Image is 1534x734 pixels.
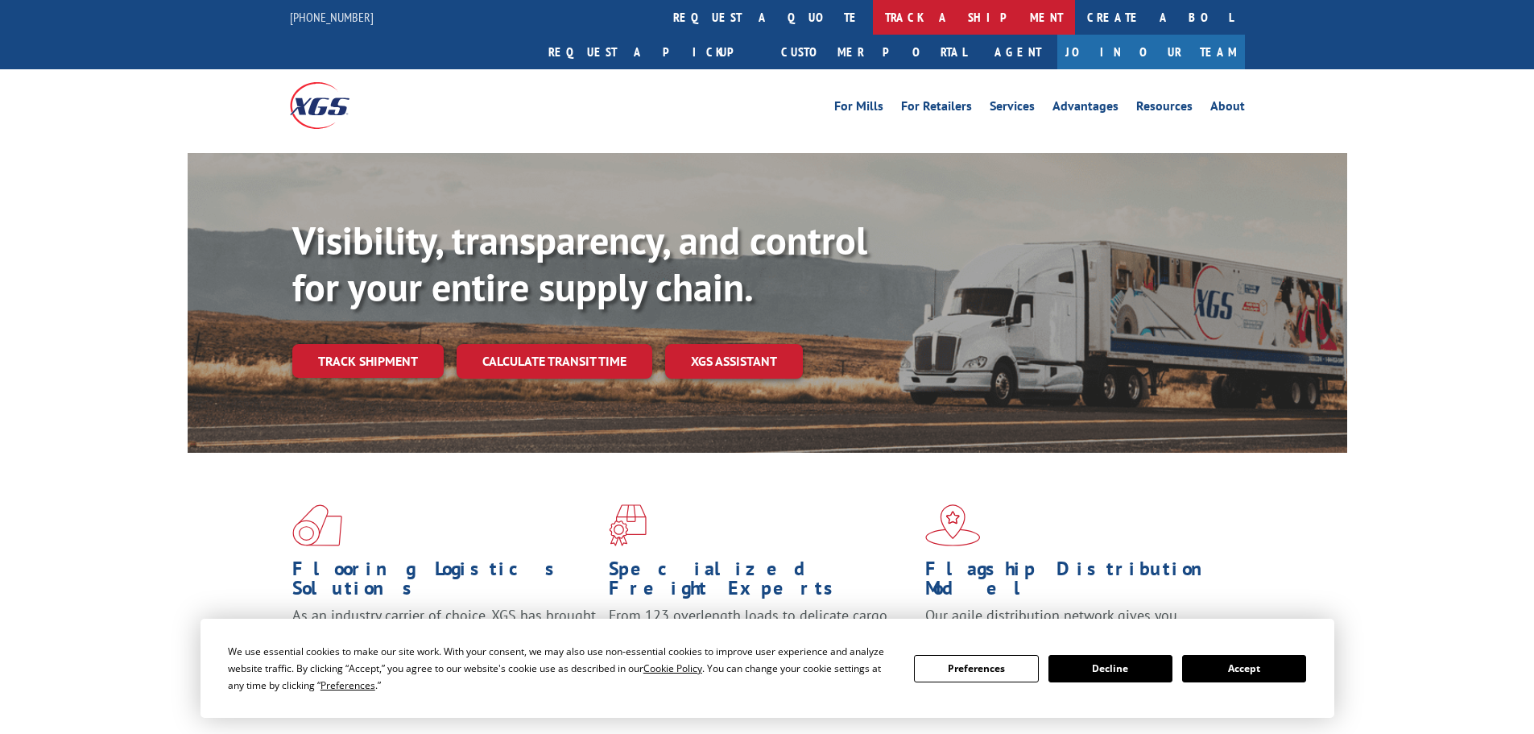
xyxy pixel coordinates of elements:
a: For Retailers [901,100,972,118]
p: From 123 overlength loads to delicate cargo, our experienced staff knows the best way to move you... [609,606,913,678]
img: xgs-icon-flagship-distribution-model-red [925,504,981,546]
a: [PHONE_NUMBER] [290,9,374,25]
span: As an industry carrier of choice, XGS has brought innovation and dedication to flooring logistics... [292,606,596,663]
button: Preferences [914,655,1038,682]
span: Cookie Policy [643,661,702,675]
a: Agent [978,35,1057,69]
img: xgs-icon-focused-on-flooring-red [609,504,647,546]
span: Our agile distribution network gives you nationwide inventory management on demand. [925,606,1222,644]
a: Customer Portal [769,35,978,69]
a: Resources [1136,100,1193,118]
img: xgs-icon-total-supply-chain-intelligence-red [292,504,342,546]
div: We use essential cookies to make our site work. With your consent, we may also use non-essential ... [228,643,895,694]
a: Advantages [1052,100,1118,118]
a: Services [990,100,1035,118]
b: Visibility, transparency, and control for your entire supply chain. [292,215,867,312]
a: Track shipment [292,344,444,378]
a: Request a pickup [536,35,769,69]
button: Decline [1048,655,1172,682]
h1: Flooring Logistics Solutions [292,559,597,606]
h1: Specialized Freight Experts [609,559,913,606]
span: Preferences [320,678,375,692]
h1: Flagship Distribution Model [925,559,1230,606]
a: About [1210,100,1245,118]
button: Accept [1182,655,1306,682]
a: Join Our Team [1057,35,1245,69]
a: For Mills [834,100,883,118]
a: Calculate transit time [457,344,652,379]
a: XGS ASSISTANT [665,344,803,379]
div: Cookie Consent Prompt [201,619,1334,718]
